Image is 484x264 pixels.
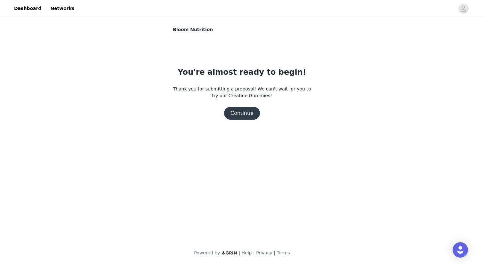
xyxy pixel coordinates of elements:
[253,250,255,255] span: |
[173,26,213,33] span: Bloom Nutrition
[453,242,468,258] div: Open Intercom Messenger
[460,4,466,14] div: avatar
[239,250,240,255] span: |
[194,250,220,255] span: Powered by
[178,66,306,78] h1: You're almost ready to begin!
[274,250,275,255] span: |
[10,1,45,16] a: Dashboard
[46,1,78,16] a: Networks
[256,250,272,255] a: Privacy
[222,251,238,255] img: logo
[242,250,252,255] a: Help
[277,250,290,255] a: Terms
[224,107,260,120] button: Continue
[173,86,311,99] p: Thank you for submitting a proposal! We can't wait for you to try our Creatine Gummies!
